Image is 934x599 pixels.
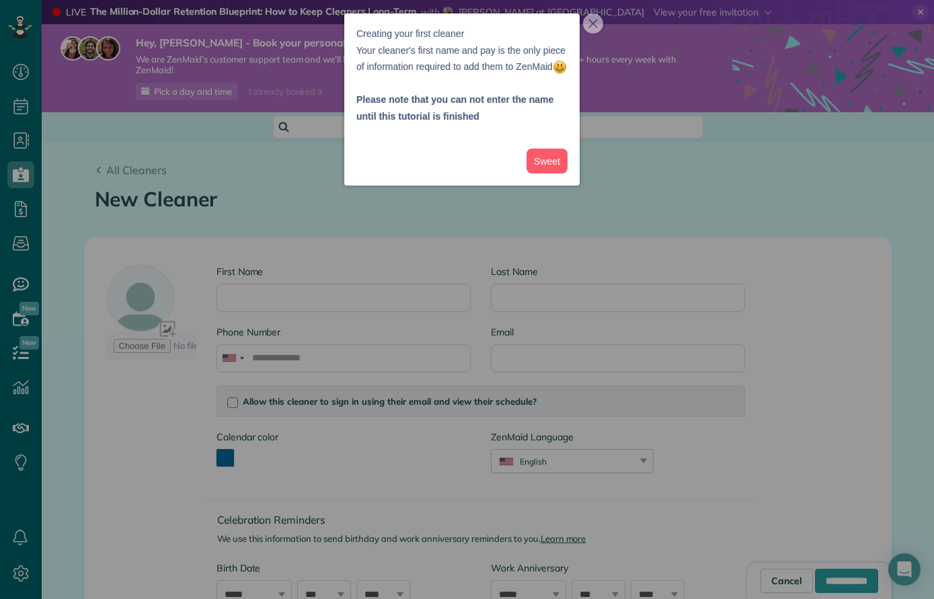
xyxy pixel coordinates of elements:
strong: Please note that you can not enter the name until this tutorial is finished [356,94,553,122]
button: close, [583,13,603,34]
p: Creating your first cleaner Your cleaner's first name and pay is the only piece of information re... [356,26,568,75]
img: :smiley: [553,60,567,74]
button: Sweet [527,149,568,173]
div: Creating your first cleanerYour cleaner&amp;#39;s first name and pay is the only piece of informa... [344,13,580,186]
